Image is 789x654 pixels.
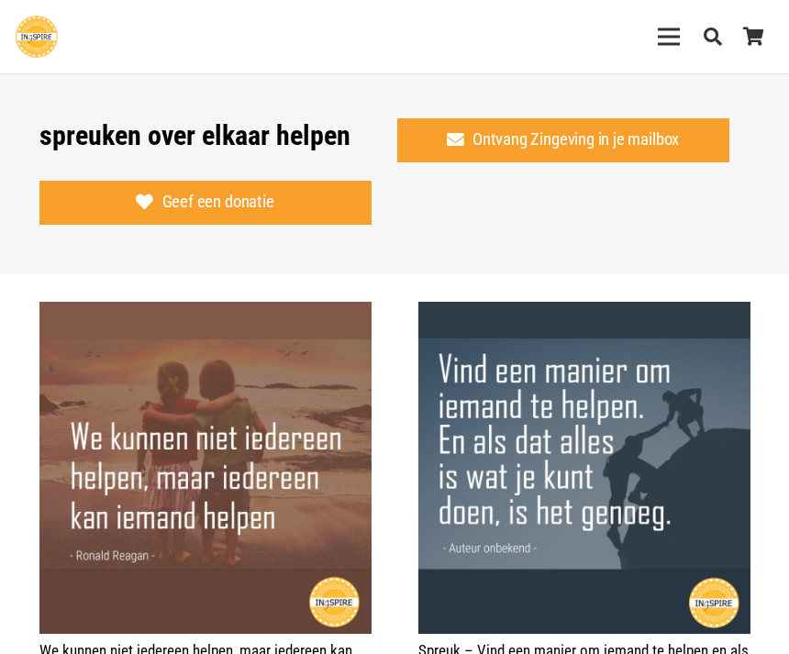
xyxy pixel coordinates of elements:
span: Geef een donatie [162,192,274,212]
a: Menu [646,14,693,60]
a: Geef een donatie [39,181,372,225]
a: Ingspire - het zingevingsplatform met de mooiste spreuken en gouden inzichten over het leven [16,16,58,58]
h1: spreuken over elkaar helpen [39,119,350,152]
img: Citaat Ronald Reagan: We kunnen niet iedereen helpen, maar iedereen kan iemand helpen | ingspire [39,302,372,634]
a: Zoeken [693,15,733,59]
a: Spreuk – Vind een manier om iemand te helpen en als dat alles is wat je kunt, is het genoeg. [418,304,750,322]
img: Citaat: Vind een manier om iemand te helpen, en als dat alles is wat je kunt, is het genoeg [418,302,750,634]
span: Ontvang Zingeving in je mailbox [472,129,679,150]
a: We kunnen niet iedereen helpen, maar iedereen kan iemand helpen [39,304,372,322]
a: Ontvang Zingeving in je mailbox [397,118,729,162]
